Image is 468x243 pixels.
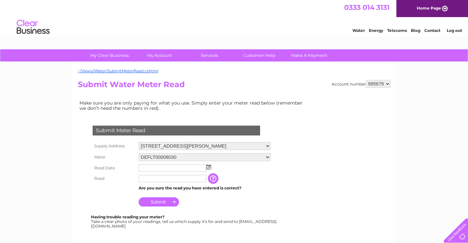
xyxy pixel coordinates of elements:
a: My Account [132,49,187,61]
a: Log out [447,28,462,33]
b: Having trouble reading your meter? [91,214,165,219]
a: Blog [411,28,420,33]
a: Customer Help [232,49,286,61]
div: Take a clear photo of your readings, tell us which supply it's for and send to [EMAIL_ADDRESS][DO... [91,215,278,228]
img: ... [206,164,211,170]
th: Supply Address [91,140,137,152]
a: ~/Views/Water/SubmitMeterRead.cshtml [78,68,158,73]
input: Information [208,173,220,184]
a: Energy [369,28,383,33]
th: Read [91,173,137,184]
div: Clear Business is a trading name of Verastar Limited (registered in [GEOGRAPHIC_DATA] No. 3667643... [79,4,390,32]
img: logo.png [16,17,50,37]
a: Services [182,49,236,61]
a: 0333 014 3131 [344,3,390,12]
div: Submit Meter Read [93,126,260,135]
div: Account number [332,80,390,88]
a: Telecoms [387,28,407,33]
a: Contact [424,28,440,33]
input: Submit [139,197,179,207]
th: Meter [91,152,137,163]
h2: Submit Water Meter Read [78,80,390,92]
a: My Clear Business [82,49,137,61]
a: Make A Payment [282,49,336,61]
td: Are you sure the read you have entered is correct? [137,184,272,192]
td: Make sure you are only paying for what you use. Simply enter your meter read below (remember we d... [78,99,308,112]
a: Water [352,28,365,33]
th: Read Date [91,163,137,173]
